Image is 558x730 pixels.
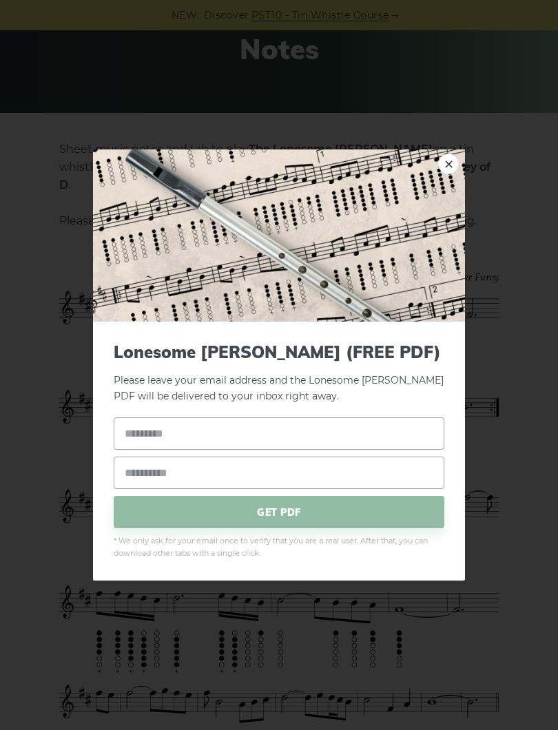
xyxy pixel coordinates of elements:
img: Tin Whistle Tab Preview [93,149,465,322]
span: * We only ask for your email once to verify that you are a real user. After that, you can downloa... [114,535,444,560]
span: GET PDF [114,496,444,528]
p: Please leave your email address and the Lonesome [PERSON_NAME] PDF will be delivered to your inbo... [114,342,444,404]
a: × [438,154,459,174]
span: Lonesome [PERSON_NAME] (FREE PDF) [114,342,444,362]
